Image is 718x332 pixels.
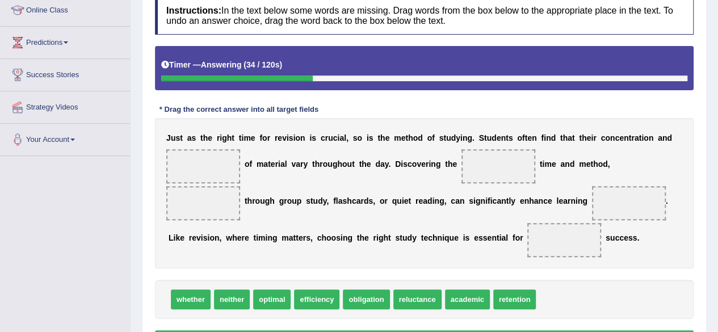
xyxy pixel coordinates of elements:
[572,133,575,142] b: t
[306,233,310,242] b: s
[155,104,323,115] div: * Drag the correct answer into all target fields
[166,133,171,142] b: J
[227,133,232,142] b: h
[275,133,278,142] b: r
[635,133,639,142] b: a
[593,159,598,169] b: h
[344,133,346,142] b: l
[346,133,348,142] b: ,
[579,133,582,142] b: t
[534,196,539,205] b: a
[559,196,563,205] b: e
[347,159,352,169] b: u
[282,133,287,142] b: v
[463,133,468,142] b: n
[582,133,587,142] b: h
[342,159,347,169] b: o
[295,133,300,142] b: o
[166,186,240,220] span: Drop target
[543,196,548,205] b: c
[352,159,355,169] b: t
[434,196,439,205] b: n
[360,196,363,205] b: r
[289,233,293,242] b: a
[443,133,446,142] b: t
[331,233,336,242] b: o
[395,159,401,169] b: D
[252,196,255,205] b: r
[245,233,249,242] b: e
[666,196,668,205] b: .
[282,233,288,242] b: m
[241,233,244,242] b: r
[287,133,289,142] b: i
[421,159,426,169] b: e
[427,133,432,142] b: o
[587,133,591,142] b: e
[173,233,175,242] b: i
[427,196,433,205] b: d
[639,133,641,142] b: t
[278,133,282,142] b: e
[570,159,575,169] b: d
[241,133,243,142] b: i
[203,233,208,242] b: s
[490,196,492,205] b: i
[256,233,258,242] b: i
[522,133,525,142] b: f
[538,196,543,205] b: n
[208,133,212,142] b: e
[501,133,506,142] b: n
[560,133,563,142] b: t
[423,196,427,205] b: a
[237,233,242,242] b: e
[385,133,389,142] b: e
[492,133,497,142] b: d
[272,233,278,242] b: g
[509,133,513,142] b: s
[339,133,344,142] b: a
[296,233,299,242] b: t
[289,133,293,142] b: s
[412,159,417,169] b: o
[426,159,429,169] b: r
[451,133,456,142] b: d
[232,233,237,242] b: h
[524,196,529,205] b: n
[203,133,208,142] b: h
[367,159,371,169] b: e
[388,159,391,169] b: .
[220,133,222,142] b: i
[323,159,328,169] b: o
[267,233,272,242] b: n
[342,196,347,205] b: s
[353,133,358,142] b: s
[565,159,570,169] b: n
[359,159,362,169] b: t
[541,133,544,142] b: f
[527,133,532,142] b: e
[1,124,130,152] a: Your Account
[485,196,488,205] b: i
[364,196,369,205] b: d
[247,196,252,205] b: h
[570,196,576,205] b: n
[592,186,666,220] span: Drop target
[270,196,275,205] b: h
[403,159,408,169] b: s
[187,133,192,142] b: a
[529,196,534,205] b: h
[347,233,352,242] b: g
[321,133,325,142] b: c
[593,133,596,142] b: r
[641,133,644,142] b: i
[560,159,565,169] b: a
[369,133,373,142] b: s
[325,133,328,142] b: r
[367,133,369,142] b: i
[303,233,306,242] b: r
[568,196,570,205] b: r
[251,133,255,142] b: e
[315,159,320,169] b: h
[598,159,603,169] b: o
